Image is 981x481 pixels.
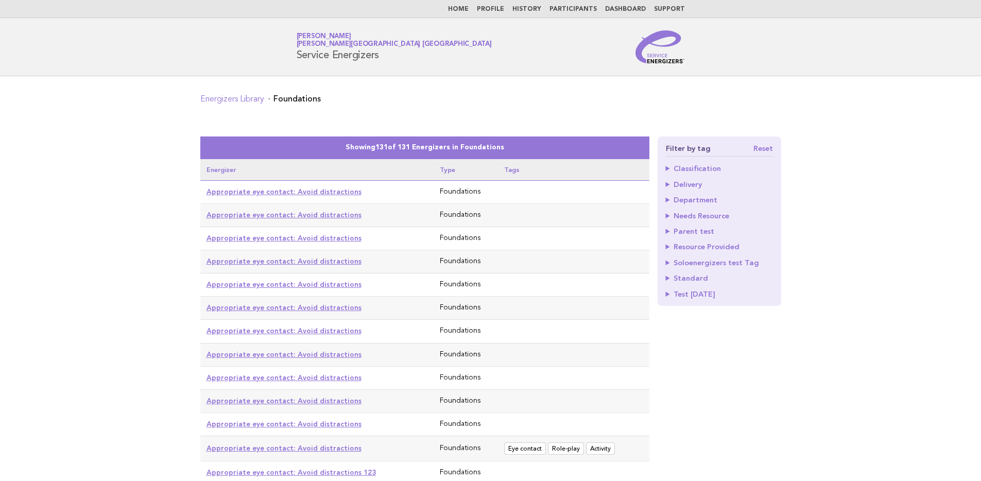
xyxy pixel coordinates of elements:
[586,442,615,455] span: Activity
[666,228,773,235] summary: Parent test
[206,187,362,196] a: Appropriate eye contact: Avoid distractions
[434,273,498,297] td: Foundations
[434,436,498,461] td: Foundations
[206,350,362,358] a: Appropriate eye contact: Avoid distractions
[297,41,492,48] span: [PERSON_NAME][GEOGRAPHIC_DATA] [GEOGRAPHIC_DATA]
[206,420,362,428] a: Appropriate eye contact: Avoid distractions
[206,397,362,405] a: Appropriate eye contact: Avoid distractions
[666,145,773,157] h4: Filter by tag
[434,320,498,343] td: Foundations
[375,144,388,151] span: 131
[666,196,773,203] summary: Department
[200,95,264,104] a: Energizers Library
[666,274,773,282] summary: Standard
[434,250,498,273] td: Foundations
[206,327,362,335] a: Appropriate eye contact: Avoid distractions
[434,181,498,204] td: Foundations
[206,280,362,288] a: Appropriate eye contact: Avoid distractions
[206,373,362,382] a: Appropriate eye contact: Avoid distractions
[297,33,492,60] h1: Service Energizers
[434,413,498,436] td: Foundations
[206,211,362,219] a: Appropriate eye contact: Avoid distractions
[206,444,362,452] a: Appropriate eye contact: Avoid distractions
[434,389,498,413] td: Foundations
[498,159,649,181] th: Tags
[206,303,362,312] a: Appropriate eye contact: Avoid distractions
[549,6,597,12] a: Participants
[200,159,434,181] th: Energizer
[504,442,546,455] span: Eye contact
[666,165,773,172] summary: Classification
[200,136,649,159] caption: Showing of 131 Energizers in Foundations
[434,204,498,227] td: Foundations
[448,6,469,12] a: Home
[434,343,498,366] td: Foundations
[434,366,498,389] td: Foundations
[654,6,685,12] a: Support
[605,6,646,12] a: Dashboard
[753,145,773,152] a: Reset
[635,30,685,63] img: Service Energizers
[512,6,541,12] a: History
[297,33,492,47] a: [PERSON_NAME][PERSON_NAME][GEOGRAPHIC_DATA] [GEOGRAPHIC_DATA]
[434,227,498,250] td: Foundations
[548,442,584,455] span: Role-play
[206,234,362,242] a: Appropriate eye contact: Avoid distractions
[268,95,321,103] li: Foundations
[666,243,773,250] summary: Resource Provided
[666,259,773,266] summary: Soloenergizers test Tag
[434,159,498,181] th: Type
[666,212,773,219] summary: Needs Resource
[666,181,773,188] summary: Delivery
[206,257,362,265] a: Appropriate eye contact: Avoid distractions
[477,6,504,12] a: Profile
[434,297,498,320] td: Foundations
[666,290,773,298] summary: Test [DATE]
[206,468,376,476] a: Appropriate eye contact: Avoid distractions 123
